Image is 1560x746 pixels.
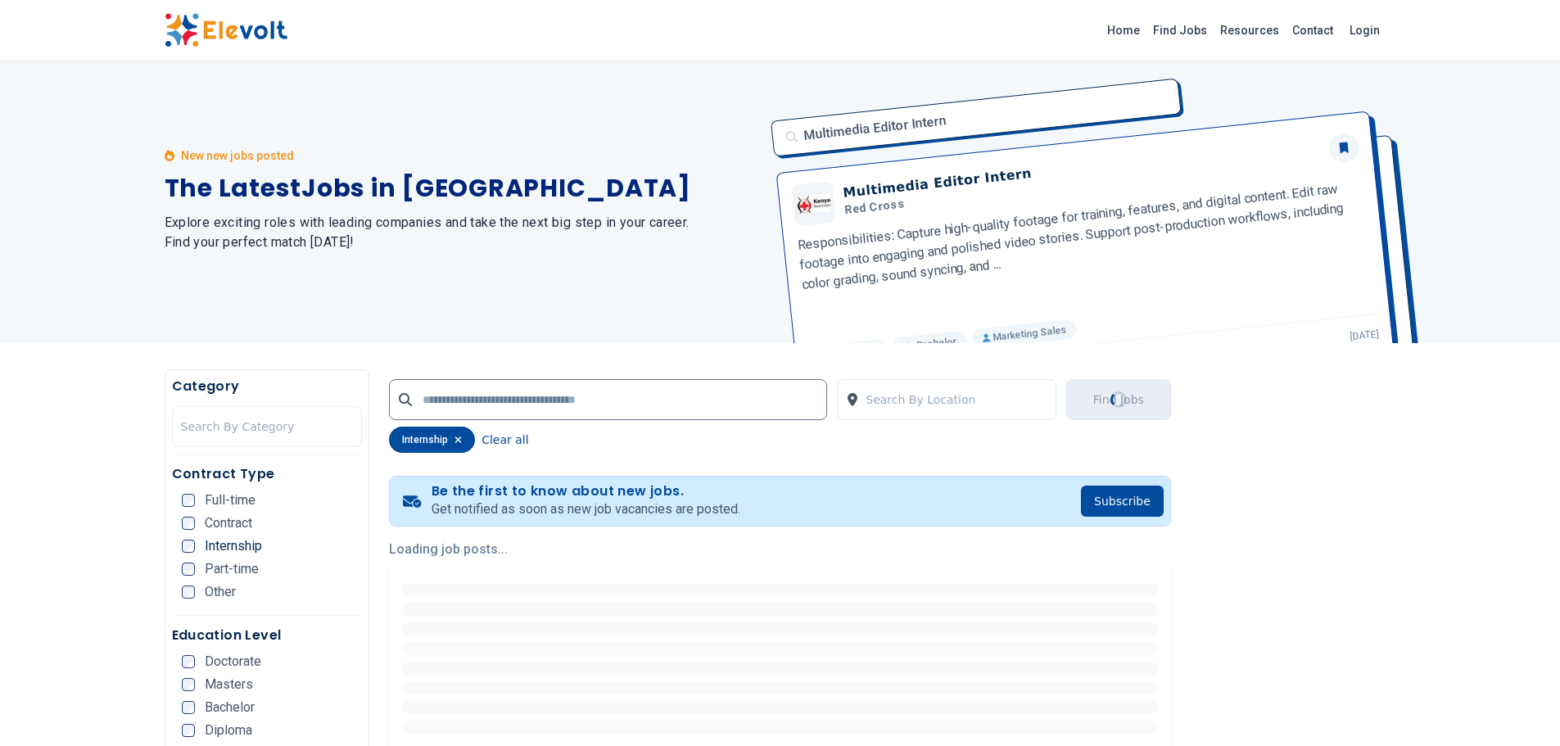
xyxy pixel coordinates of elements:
input: Masters [182,678,195,691]
span: Masters [205,678,253,691]
h5: Category [172,377,363,396]
p: New new jobs posted [181,147,294,164]
h5: Contract Type [172,464,363,484]
input: Part-time [182,563,195,576]
a: Contact [1286,17,1340,43]
img: Elevolt [165,13,287,47]
div: internship [389,427,475,453]
iframe: Chat Widget [1478,667,1560,746]
a: Resources [1214,17,1286,43]
a: Home [1101,17,1146,43]
button: Find JobsLoading... [1066,379,1171,420]
a: Login [1340,14,1390,47]
span: Internship [205,540,262,553]
input: Bachelor [182,701,195,714]
button: Clear all [482,427,528,453]
span: Doctorate [205,655,261,668]
input: Contract [182,517,195,530]
span: Part-time [205,563,259,576]
p: Loading job posts... [389,540,1171,559]
input: Diploma [182,724,195,737]
span: Other [205,585,236,599]
input: Other [182,585,195,599]
span: Contract [205,517,252,530]
h1: The Latest Jobs in [GEOGRAPHIC_DATA] [165,174,761,203]
div: Loading... [1110,391,1127,408]
p: Get notified as soon as new job vacancies are posted. [432,500,740,519]
span: Full-time [205,494,255,507]
input: Full-time [182,494,195,507]
span: Diploma [205,724,252,737]
input: Doctorate [182,655,195,668]
button: Subscribe [1081,486,1164,517]
input: Internship [182,540,195,553]
span: Bachelor [205,701,255,714]
h5: Education Level [172,626,363,645]
h4: Be the first to know about new jobs. [432,483,740,500]
a: Find Jobs [1146,17,1214,43]
h2: Explore exciting roles with leading companies and take the next big step in your career. Find you... [165,213,761,252]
